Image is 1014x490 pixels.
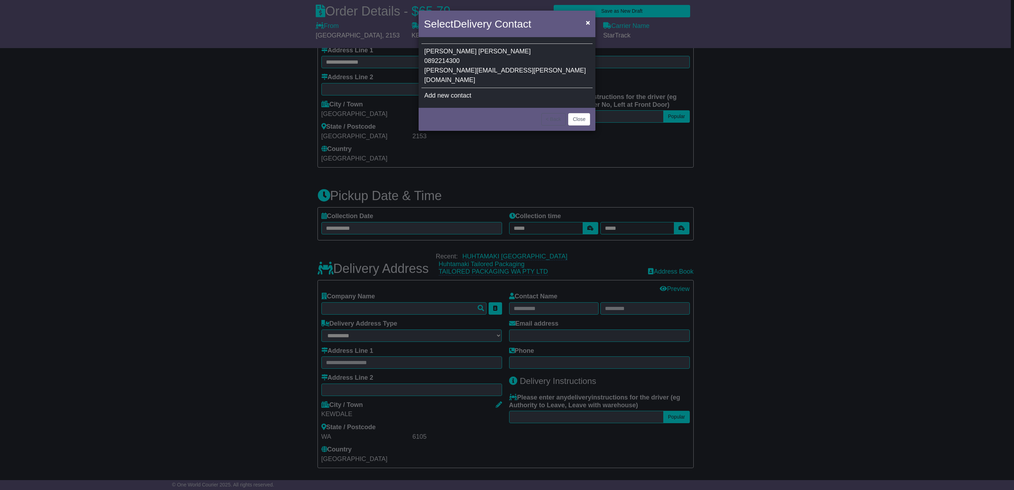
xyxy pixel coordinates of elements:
button: < Back [541,113,566,126]
span: Contact [495,18,531,30]
button: Close [568,113,590,126]
span: 0892214300 [424,57,460,64]
button: Close [582,15,594,30]
span: Delivery [453,18,491,30]
span: Add new contact [424,92,471,99]
span: [PERSON_NAME] [478,48,531,55]
span: [PERSON_NAME] [424,48,477,55]
span: × [586,18,590,27]
h4: Select [424,16,531,32]
span: [PERSON_NAME][EMAIL_ADDRESS][PERSON_NAME][DOMAIN_NAME] [424,67,586,83]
